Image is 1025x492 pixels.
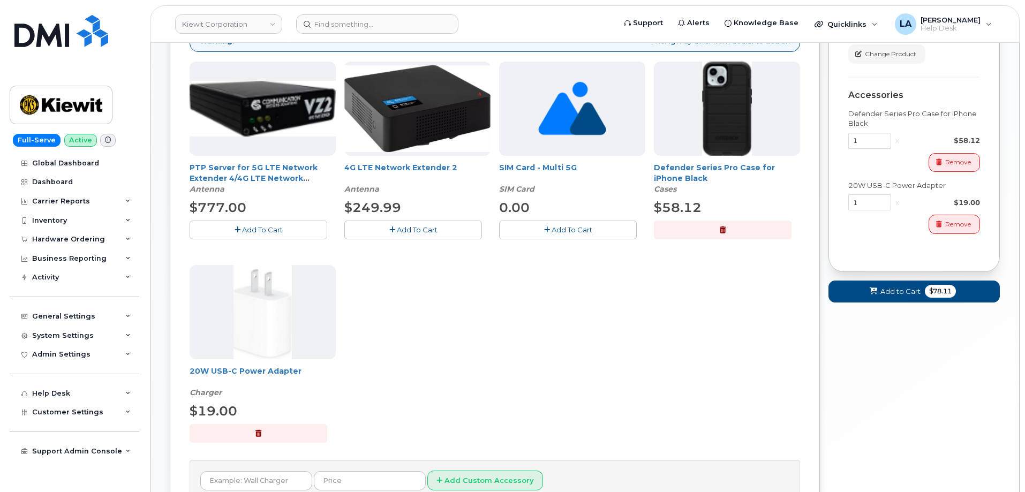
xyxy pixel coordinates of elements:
span: Knowledge Base [734,18,798,28]
button: Remove [929,153,980,172]
span: Support [633,18,663,28]
div: $19.00 [903,198,980,208]
div: 20W USB-C Power Adapter [848,180,980,191]
input: Example: Wall Charger [200,471,312,490]
button: Remove [929,215,980,233]
em: Antenna [344,184,379,194]
span: Quicklinks [827,20,866,28]
img: 4glte_extender.png [344,65,491,152]
span: $249.99 [344,200,401,215]
div: Lanette Aparicio [887,13,999,35]
a: SIM Card - Multi 5G [499,163,577,172]
span: Help Desk [921,24,981,33]
div: Defender Series Pro Case for iPhone Black [654,162,800,194]
button: Add Custom Accessory [427,471,543,490]
a: Alerts [670,12,717,34]
span: Add To Cart [552,225,592,234]
div: PTP Server for 5G LTE Network Extender 4/4G LTE Network Extender 3 [190,162,336,194]
span: Remove [945,219,971,229]
span: Add to Cart [880,286,921,297]
span: Change Product [865,49,916,59]
a: PTP Server for 5G LTE Network Extender 4/4G LTE Network Extender 3 [190,163,318,194]
div: 4G LTE Network Extender 2 [344,162,491,194]
a: Defender Series Pro Case for iPhone Black [654,163,775,183]
a: Knowledge Base [717,12,806,34]
iframe: Messenger Launcher [978,445,1017,484]
button: Change Product [848,44,925,63]
div: x [891,198,903,208]
span: Remove [945,157,971,167]
em: SIM Card [499,184,534,194]
span: [PERSON_NAME] [921,16,981,24]
em: Charger [190,388,222,397]
em: Antenna [190,184,224,194]
button: Add to Cart $78.11 [828,281,1000,302]
img: no_image_found-2caef05468ed5679b831cfe6fc140e25e0c280774317ffc20a367ab7fd17291e.png [538,62,606,156]
span: $58.12 [654,200,702,215]
span: LA [900,18,911,31]
div: SIM Card - Multi 5G [499,162,645,194]
div: Defender Series Pro Case for iPhone Black [848,109,980,128]
button: Add To Cart [499,221,637,239]
span: Add To Cart [242,225,283,234]
div: Accessories [848,90,980,100]
a: 4G LTE Network Extender 2 [344,163,457,172]
div: $58.12 [903,135,980,146]
a: Kiewit Corporation [175,14,282,34]
input: Find something... [296,14,458,34]
button: Add To Cart [190,221,327,239]
span: Alerts [687,18,710,28]
span: $19.00 [190,403,237,419]
div: Quicklinks [807,13,885,35]
span: $777.00 [190,200,246,215]
span: $78.11 [925,285,956,298]
button: Add To Cart [344,221,482,239]
span: Add To Cart [397,225,438,234]
img: defenderiphone14.png [702,62,752,156]
input: Price [314,471,426,490]
div: x [891,135,903,146]
a: Support [616,12,670,34]
img: Casa_Sysem.png [190,81,336,137]
a: 20W USB-C Power Adapter [190,366,302,376]
div: 20W USB-C Power Adapter [190,366,336,398]
img: apple20w.jpg [233,265,292,359]
span: 0.00 [499,200,530,215]
em: Cases [654,184,676,194]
